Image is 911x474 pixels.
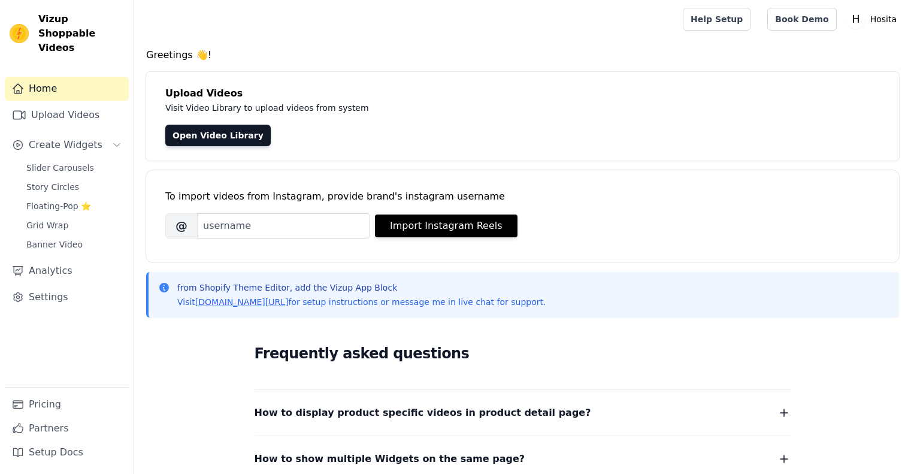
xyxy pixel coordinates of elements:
[165,213,198,238] span: @
[255,451,791,467] button: How to show multiple Widgets on the same page?
[683,8,750,31] a: Help Setup
[846,8,901,30] button: H Hosita
[5,440,129,464] a: Setup Docs
[19,236,129,253] a: Banner Video
[5,133,129,157] button: Create Widgets
[255,404,591,421] span: How to display product specific videos in product detail page?
[26,200,91,212] span: Floating-Pop ⭐
[5,416,129,440] a: Partners
[177,296,546,308] p: Visit for setup instructions or message me in live chat for support.
[19,198,129,215] a: Floating-Pop ⭐
[165,189,880,204] div: To import videos from Instagram, provide brand's instagram username
[5,77,129,101] a: Home
[198,213,370,238] input: username
[165,101,702,115] p: Visit Video Library to upload videos from system
[26,238,83,250] span: Banner Video
[165,86,880,101] h4: Upload Videos
[19,217,129,234] a: Grid Wrap
[767,8,836,31] a: Book Demo
[865,8,901,30] p: Hosita
[5,103,129,127] a: Upload Videos
[10,24,29,43] img: Vizup
[26,219,68,231] span: Grid Wrap
[165,125,271,146] a: Open Video Library
[177,282,546,294] p: from Shopify Theme Editor, add the Vizup App Block
[195,297,289,307] a: [DOMAIN_NAME][URL]
[375,215,517,237] button: Import Instagram Reels
[5,393,129,416] a: Pricing
[146,48,899,62] h4: Greetings 👋!
[26,181,79,193] span: Story Circles
[255,342,791,366] h2: Frequently asked questions
[26,162,94,174] span: Slider Carousels
[29,138,102,152] span: Create Widgets
[19,179,129,195] a: Story Circles
[19,159,129,176] a: Slider Carousels
[255,404,791,421] button: How to display product specific videos in product detail page?
[255,451,525,467] span: How to show multiple Widgets on the same page?
[38,12,124,55] span: Vizup Shoppable Videos
[5,285,129,309] a: Settings
[5,259,129,283] a: Analytics
[852,13,859,25] text: H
